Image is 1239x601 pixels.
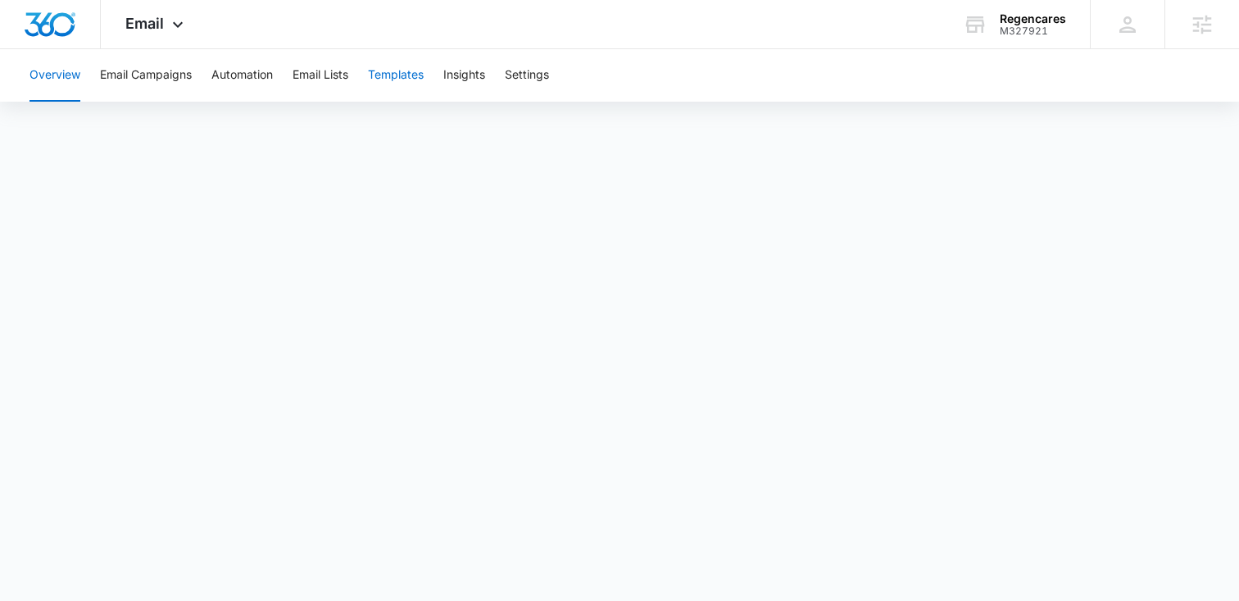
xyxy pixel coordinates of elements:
div: account id [1000,25,1066,37]
button: Email Campaigns [100,49,192,102]
button: Overview [29,49,80,102]
button: Automation [211,49,273,102]
button: Insights [443,49,485,102]
span: Email [125,15,164,32]
button: Settings [505,49,549,102]
button: Email Lists [293,49,348,102]
button: Templates [368,49,424,102]
div: account name [1000,12,1066,25]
